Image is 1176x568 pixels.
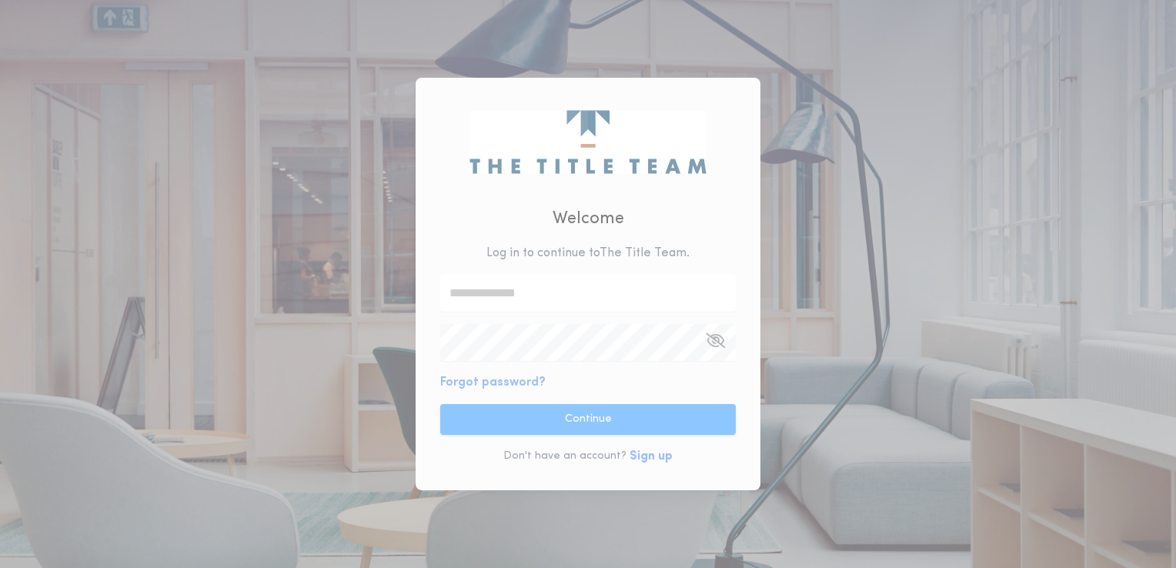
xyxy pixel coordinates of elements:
[440,373,546,392] button: Forgot password?
[503,449,626,464] p: Don't have an account?
[630,447,673,466] button: Sign up
[486,244,690,262] p: Log in to continue to The Title Team .
[440,404,736,435] button: Continue
[553,206,624,232] h2: Welcome
[469,110,706,173] img: logo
